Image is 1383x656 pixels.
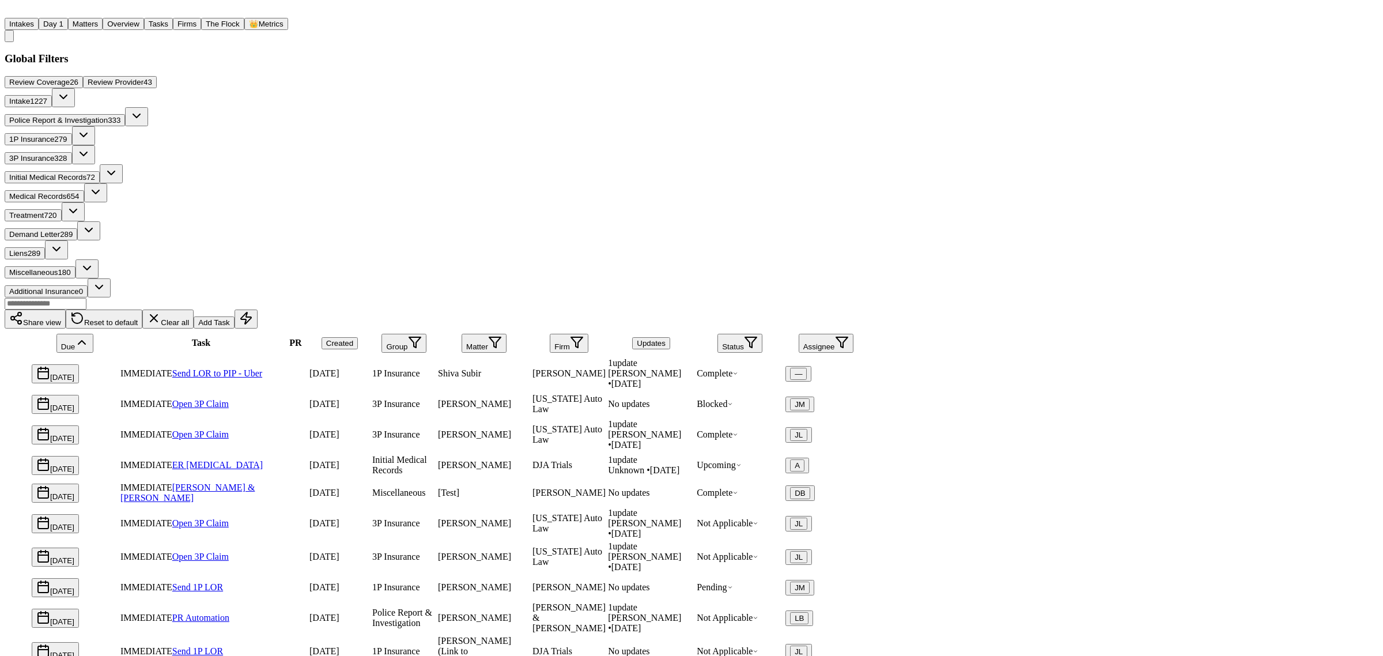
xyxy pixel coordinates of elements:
[372,455,427,475] span: Initial Medical Records
[381,334,426,353] button: Group
[785,427,812,443] button: JL
[608,582,694,593] div: No updates
[5,7,18,17] a: Home
[6,495,29,505] span: Select row
[144,18,173,30] button: Tasks
[532,646,572,656] span: DJA Trials
[68,18,103,28] a: Matters
[172,646,223,656] a: Send 1P LOR
[30,97,47,105] span: 1227
[608,358,694,368] div: 1 update
[372,646,420,656] span: 1P Insurance
[144,18,173,28] a: Tasks
[86,173,95,182] span: 72
[32,425,79,444] button: [DATE]
[9,249,28,258] span: Liens
[172,368,262,378] a: Send LOR to PIP - Uber
[438,429,511,439] span: Marcus Flowers
[5,95,52,107] button: Intake1227
[795,614,804,623] span: LB
[244,18,288,28] a: crownMetrics
[462,334,507,353] button: Matter
[790,582,810,594] button: JM
[790,429,807,441] button: JL
[5,247,45,259] button: Liens289
[172,399,229,409] a: Open 3P Claim
[438,399,511,409] span: Toni Norwood
[795,400,805,409] span: JM
[372,552,420,561] span: 3P Insurance
[309,429,339,439] span: 6/4/2025, 11:51:01 PM
[790,398,810,410] button: JM
[54,135,67,144] span: 279
[249,20,259,28] span: crown
[5,310,66,329] button: Share view
[5,285,88,297] button: Additional Insurance0
[795,370,802,378] span: —
[6,437,29,447] span: Select row
[66,192,79,201] span: 654
[697,429,738,439] span: Complete
[9,173,86,182] span: Initial Medical Records
[608,419,694,429] div: 1 update
[5,171,100,183] button: Initial Medical Records72
[5,18,39,30] button: Intakes
[608,602,694,613] div: 1 update
[697,518,758,528] span: Not Applicable
[120,518,172,528] span: IMMEDIATE
[88,78,143,86] span: Review Provider
[608,429,694,450] div: Last updated by Adam Franck at 6/22/2025, 10:28:31 AM
[32,609,79,628] button: [DATE]
[790,551,807,563] button: JL
[120,552,172,561] span: IMMEDIATE
[438,518,511,528] span: Marlon Westbrook
[608,613,694,634] div: Last updated by Bennett Northcutt at 7/29/2025, 11:12:36 PM
[103,18,144,28] a: Overview
[795,461,800,470] span: A
[5,133,72,145] button: 1P Insurance279
[6,376,29,386] span: Select row
[120,613,172,623] span: IMMEDIATE
[697,552,758,561] span: Not Applicable
[5,18,39,28] a: Intakes
[372,518,420,528] span: 3P Insurance
[608,465,694,476] div: Last updated by System at 6/11/2025, 4:56:35 PM
[120,368,172,378] span: IMMEDIATE
[632,337,670,349] button: Updates
[201,18,244,30] button: The Flock
[5,190,84,202] button: Medical Records654
[9,116,108,125] span: Police Report & Investigation
[785,458,809,473] button: A
[785,516,812,531] button: JL
[32,548,79,567] button: [DATE]
[5,209,62,221] button: Treatment720
[172,429,229,439] a: Open 3P Claim
[120,582,172,592] span: IMMEDIATE
[32,456,79,475] button: [DATE]
[790,612,808,624] button: LB
[120,338,282,348] div: Task
[58,268,70,277] span: 180
[32,514,79,533] button: [DATE]
[6,526,29,536] span: Select row
[120,482,255,503] a: [PERSON_NAME] & [PERSON_NAME]
[532,602,606,633] span: Beck & Beck
[9,230,60,239] span: Demand Letter
[532,488,606,497] span: Mohamed K Ahmed
[697,368,738,378] span: Complete
[172,613,229,623] a: PR Automation
[608,488,694,498] div: No updates
[372,429,420,439] span: 3P Insurance
[322,337,358,349] button: Created
[56,334,93,353] button: Due
[785,610,813,626] button: LB
[790,518,807,530] button: JL
[438,460,511,470] span: Teresa Flores
[532,368,606,378] span: Mohamed K Ahmed
[532,582,606,592] span: David Lopez
[9,211,44,220] span: Treatment
[785,366,811,382] button: —
[120,460,172,470] span: IMMEDIATE
[697,646,758,656] span: Not Applicable
[608,508,694,518] div: 1 update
